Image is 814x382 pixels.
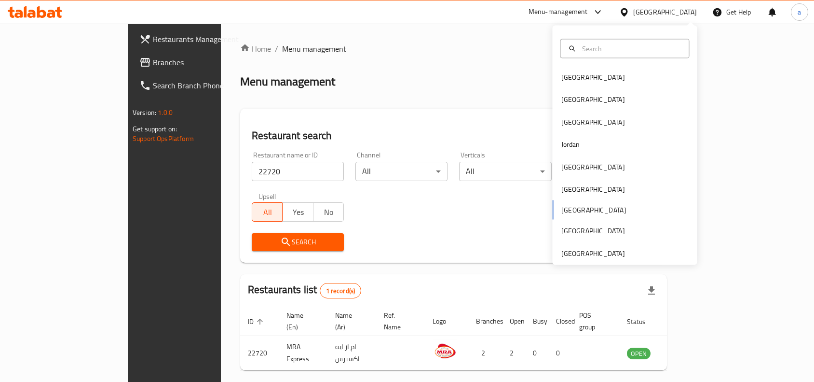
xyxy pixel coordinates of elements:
[252,128,655,143] h2: Restaurant search
[561,94,625,105] div: [GEOGRAPHIC_DATA]
[259,236,336,248] span: Search
[468,307,502,336] th: Branches
[548,307,571,336] th: Closed
[133,123,177,135] span: Get support on:
[248,316,266,327] span: ID
[627,348,651,359] div: OPEN
[133,132,194,145] a: Support.OpsPlatform
[561,139,580,150] div: Jordan
[578,43,683,54] input: Search
[282,43,346,55] span: Menu management
[286,310,316,333] span: Name (En)
[627,316,658,327] span: Status
[320,283,362,298] div: Total records count
[433,339,457,363] img: MRA Express
[256,205,279,219] span: All
[275,43,278,55] li: /
[252,202,283,222] button: All
[633,7,697,17] div: [GEOGRAPHIC_DATA]
[153,33,256,45] span: Restaurants Management
[502,336,525,370] td: 2
[459,162,551,181] div: All
[561,184,625,195] div: [GEOGRAPHIC_DATA]
[525,307,548,336] th: Busy
[252,233,344,251] button: Search
[153,57,256,68] span: Branches
[355,162,448,181] div: All
[153,80,256,91] span: Search Branch Phone
[561,116,625,127] div: [GEOGRAPHIC_DATA]
[327,336,376,370] td: ام ار ايه اكسبرس
[579,310,608,333] span: POS group
[286,205,309,219] span: Yes
[561,161,625,172] div: [GEOGRAPHIC_DATA]
[240,43,667,55] nav: breadcrumb
[158,106,173,119] span: 1.0.0
[279,336,327,370] td: MRA Express
[425,307,468,336] th: Logo
[248,283,361,298] h2: Restaurants list
[240,307,703,370] table: enhanced table
[258,193,276,199] label: Upsell
[798,7,801,17] span: a
[335,310,365,333] span: Name (Ar)
[525,336,548,370] td: 0
[252,162,344,181] input: Search for restaurant name or ID..
[502,307,525,336] th: Open
[561,72,625,83] div: [GEOGRAPHIC_DATA]
[384,310,413,333] span: Ref. Name
[132,51,264,74] a: Branches
[282,202,313,222] button: Yes
[468,336,502,370] td: 2
[561,248,625,258] div: [GEOGRAPHIC_DATA]
[133,106,156,119] span: Version:
[640,279,663,302] div: Export file
[320,286,361,296] span: 1 record(s)
[561,226,625,236] div: [GEOGRAPHIC_DATA]
[132,74,264,97] a: Search Branch Phone
[240,74,335,89] h2: Menu management
[529,6,588,18] div: Menu-management
[317,205,340,219] span: No
[627,348,651,359] span: OPEN
[313,202,344,222] button: No
[132,28,264,51] a: Restaurants Management
[548,336,571,370] td: 0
